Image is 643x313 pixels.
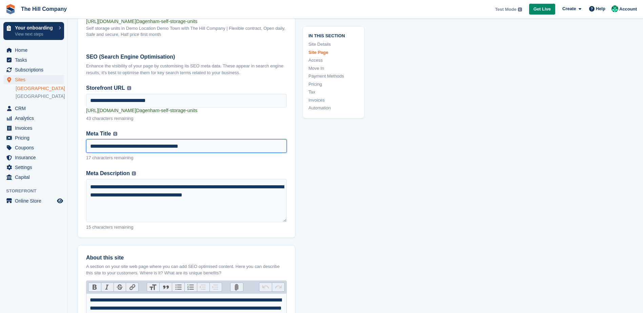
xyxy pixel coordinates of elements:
a: menu [3,104,64,113]
span: Help [596,5,605,12]
span: Meta Title [86,130,111,138]
img: stora-icon-8386f47178a22dfd0bd8f6a31ec36ba5ce8667c1dd55bd0f319d3a0aa187defe.svg [5,4,16,14]
a: menu [3,143,64,152]
button: Redo [272,283,284,292]
a: Site Details [308,41,359,48]
div: Self storage units in Demo Location Demo Town with The Hill Company | Flexible contract, Open dai... [86,25,287,38]
a: menu [3,75,64,84]
a: menu [3,65,64,75]
a: menu [3,123,64,133]
span: Test Mode [495,6,516,13]
span: Sites [15,75,56,84]
span: Create [562,5,576,12]
span: Analytics [15,113,56,123]
a: [GEOGRAPHIC_DATA] [16,93,64,100]
span: 15 [86,225,91,230]
a: Invoices [308,97,359,103]
span: Coupons [15,143,56,152]
span: Pricing [15,133,56,143]
button: Italic [101,283,114,292]
span: Meta Description [86,169,130,178]
button: Bullets [172,283,184,292]
button: Decrease Level [197,283,209,292]
a: Tax [308,89,359,96]
a: [GEOGRAPHIC_DATA] [16,85,64,92]
span: Tasks [15,55,56,65]
a: menu [3,172,64,182]
button: Increase Level [209,283,222,292]
p: View next steps [15,31,55,37]
span: 43 [86,116,91,121]
a: menu [3,133,64,143]
span: Insurance [15,153,56,162]
span: Home [15,45,56,55]
span: [URL][DOMAIN_NAME] [86,19,136,24]
a: Get Live [529,4,555,15]
img: icon-info-grey-7440780725fd019a000dd9b08b2336e03edf1995a4989e88bcd33f0948082b44.svg [113,132,117,136]
a: Payment Methods [308,73,359,80]
a: menu [3,113,64,123]
button: Numbers [184,283,197,292]
span: Capital [15,172,56,182]
span: Storefront URL [86,84,125,92]
a: Pricing [308,81,359,87]
img: icon-info-grey-7440780725fd019a000dd9b08b2336e03edf1995a4989e88bcd33f0948082b44.svg [518,7,522,12]
span: Dagenham-self-storage-units [136,108,198,113]
button: Strikethrough [114,283,126,292]
p: Your onboarding [15,25,55,30]
a: menu [3,163,64,172]
span: Account [619,6,637,13]
a: menu [3,153,64,162]
img: icon-info-grey-7440780725fd019a000dd9b08b2336e03edf1995a4989e88bcd33f0948082b44.svg [127,86,131,90]
button: Link [126,283,138,292]
span: Subscriptions [15,65,56,75]
h2: SEO (Search Engine Optimisation) [86,54,287,60]
p: A section on your site web page where you can add SEO optimised content. Here you can describe th... [86,263,287,276]
button: Bold [88,283,101,292]
label: About this site [86,254,287,262]
img: icon-info-grey-7440780725fd019a000dd9b08b2336e03edf1995a4989e88bcd33f0948082b44.svg [132,171,136,175]
span: characters remaining [92,225,133,230]
span: 17 [86,155,91,160]
button: Undo [259,283,272,292]
a: menu [3,55,64,65]
span: Invoices [15,123,56,133]
span: CRM [15,104,56,113]
span: Settings [15,163,56,172]
button: Quote [159,283,172,292]
button: Heading [147,283,160,292]
a: Access [308,57,359,64]
a: menu [3,45,64,55]
div: Enhance the visibility of your page by customising its SEO meta data. These appear in search engi... [86,63,287,76]
a: Your onboarding View next steps [3,22,64,40]
img: Bradley Hill [611,5,618,12]
span: Online Store [15,196,56,206]
span: characters remaining [92,116,133,121]
span: Storefront [6,188,67,194]
a: The Hill Company [18,3,69,15]
span: In this section [308,32,359,38]
a: menu [3,196,64,206]
a: Preview store [56,197,64,205]
a: Automation [308,105,359,111]
span: [URL][DOMAIN_NAME] [86,108,136,113]
span: Dagenham-self-storage-units [136,19,198,24]
a: Move In [308,65,359,71]
button: Attach Files [230,283,243,292]
a: Site Page [308,49,359,56]
span: characters remaining [92,155,133,160]
span: Get Live [534,6,551,13]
